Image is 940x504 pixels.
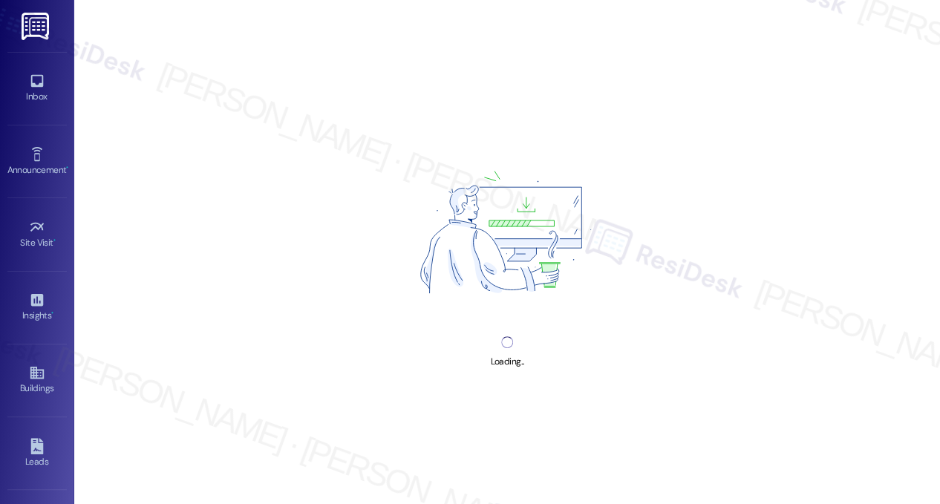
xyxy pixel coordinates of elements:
[7,433,67,474] a: Leads
[7,215,67,255] a: Site Visit •
[490,354,523,370] div: Loading...
[66,163,68,173] span: •
[53,235,56,246] span: •
[7,287,67,327] a: Insights •
[51,308,53,318] span: •
[7,360,67,400] a: Buildings
[7,68,67,108] a: Inbox
[22,13,52,40] img: ResiDesk Logo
